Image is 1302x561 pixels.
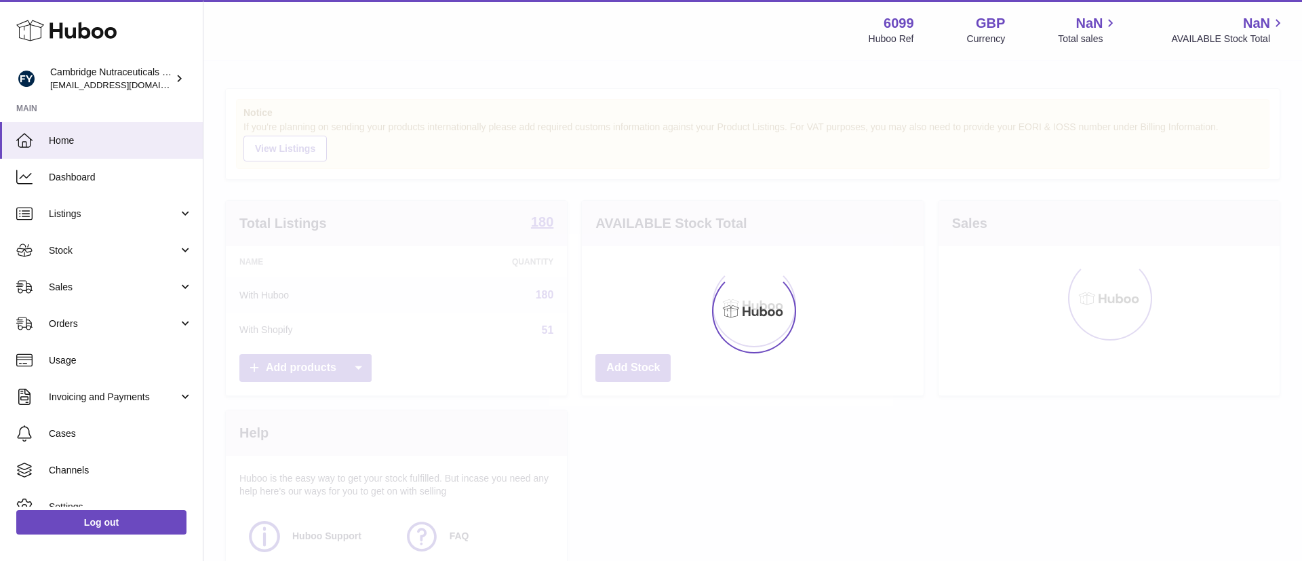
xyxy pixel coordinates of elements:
[49,464,193,477] span: Channels
[49,134,193,147] span: Home
[1076,14,1103,33] span: NaN
[49,281,178,294] span: Sales
[49,354,193,367] span: Usage
[1171,33,1286,45] span: AVAILABLE Stock Total
[49,171,193,184] span: Dashboard
[16,69,37,89] img: internalAdmin-6099@internal.huboo.com
[1171,14,1286,45] a: NaN AVAILABLE Stock Total
[50,79,199,90] span: [EMAIL_ADDRESS][DOMAIN_NAME]
[49,501,193,514] span: Settings
[49,317,178,330] span: Orders
[1058,14,1118,45] a: NaN Total sales
[976,14,1005,33] strong: GBP
[884,14,914,33] strong: 6099
[49,427,193,440] span: Cases
[49,391,178,404] span: Invoicing and Payments
[967,33,1006,45] div: Currency
[1058,33,1118,45] span: Total sales
[869,33,914,45] div: Huboo Ref
[50,66,172,92] div: Cambridge Nutraceuticals Ltd
[1243,14,1270,33] span: NaN
[49,208,178,220] span: Listings
[49,244,178,257] span: Stock
[16,510,186,535] a: Log out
